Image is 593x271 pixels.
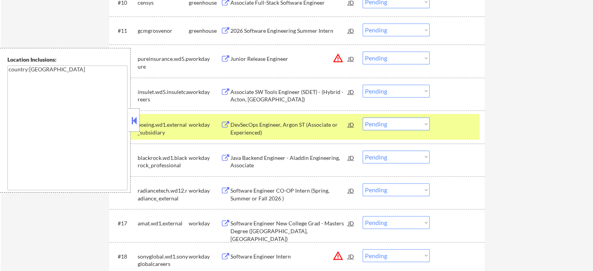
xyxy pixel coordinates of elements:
div: radiancetech.wd12.radiance_external [138,187,189,202]
div: gcmgrosvenor [138,27,189,35]
div: Junior Release Engineer [230,55,348,63]
div: blackrock.wd1.blackrock_professional [138,154,189,169]
div: Associate SW Tools Engineer (SDET) - (Hybrid - Acton, [GEOGRAPHIC_DATA]) [230,88,348,103]
div: JD [347,23,355,37]
div: boeing.wd1.external_subsidiary [138,121,189,136]
div: amat.wd1.external [138,220,189,227]
div: pureinsurance.wd5.pure [138,55,189,70]
div: JD [347,51,355,66]
div: Software Engineer Intern [230,253,348,260]
div: insulet.wd5.insuletcareers [138,88,189,103]
div: #11 [118,27,131,35]
div: workday [189,220,221,227]
div: #18 [118,253,131,260]
div: #17 [118,220,131,227]
div: JD [347,216,355,230]
div: JD [347,117,355,131]
div: Location Inclusions: [7,56,127,64]
div: sonyglobal.wd1.sonyglobalcareers [138,253,189,268]
div: workday [189,154,221,162]
div: Software Engineer New College Grad - Masters Degree ([GEOGRAPHIC_DATA], [GEOGRAPHIC_DATA]) [230,220,348,243]
div: JD [347,85,355,99]
div: workday [189,121,221,129]
button: warning_amber [333,53,343,64]
div: greenhouse [189,27,221,35]
div: workday [189,253,221,260]
div: JD [347,183,355,197]
div: DevSecOps Engineer, Argon ST (Associate or Experienced) [230,121,348,136]
div: JD [347,151,355,165]
div: Java Backend Engineer - Aladdin Engineering, Associate [230,154,348,169]
div: workday [189,88,221,96]
div: workday [189,55,221,63]
button: warning_amber [333,250,343,261]
div: Software Engineer CO-OP Intern (Spring, Summer or Fall 2026 ) [230,187,348,202]
div: JD [347,249,355,263]
div: workday [189,187,221,195]
div: 2026 Software Engineering Summer Intern [230,27,348,35]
